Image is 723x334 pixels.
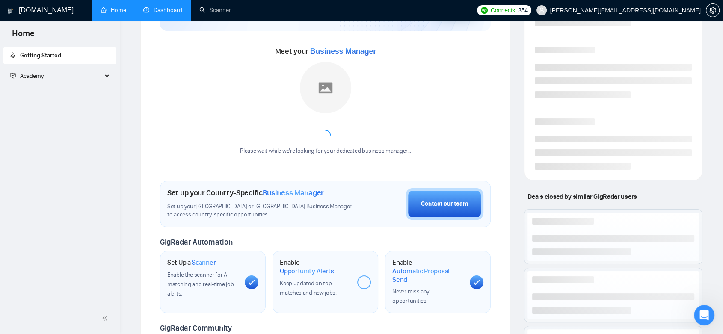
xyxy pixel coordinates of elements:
[10,52,16,58] span: rocket
[5,27,41,45] span: Home
[7,4,13,18] img: logo
[101,6,126,14] a: homeHome
[199,6,231,14] a: searchScanner
[300,62,351,113] img: placeholder.png
[167,271,234,297] span: Enable the scanner for AI matching and real-time job alerts.
[167,258,216,267] h1: Set Up a
[160,237,232,247] span: GigRadar Automation
[102,314,110,322] span: double-left
[320,130,331,140] span: loading
[421,199,468,209] div: Contact our team
[192,258,216,267] span: Scanner
[706,3,720,17] button: setting
[143,6,182,14] a: dashboardDashboard
[406,188,483,220] button: Contact our team
[392,258,463,284] h1: Enable
[481,7,488,14] img: upwork-logo.png
[539,7,545,13] span: user
[524,189,640,204] span: Deals closed by similar GigRadar users
[167,188,324,198] h1: Set up your Country-Specific
[706,7,720,14] a: setting
[235,147,416,155] div: Please wait while we're looking for your dedicated business manager...
[263,188,324,198] span: Business Manager
[694,305,714,325] iframe: Intercom live chat
[392,267,463,284] span: Automatic Proposal Send
[491,6,516,15] span: Connects:
[392,288,429,304] span: Never miss any opportunities.
[518,6,527,15] span: 354
[10,73,16,79] span: fund-projection-screen
[20,52,61,59] span: Getting Started
[280,280,337,296] span: Keep updated on top matches and new jobs.
[280,267,334,275] span: Opportunity Alerts
[10,72,44,80] span: Academy
[167,203,357,219] span: Set up your [GEOGRAPHIC_DATA] or [GEOGRAPHIC_DATA] Business Manager to access country-specific op...
[20,72,44,80] span: Academy
[275,47,376,56] span: Meet your
[160,323,232,333] span: GigRadar Community
[280,258,350,275] h1: Enable
[706,7,719,14] span: setting
[3,47,116,64] li: Getting Started
[310,47,376,56] span: Business Manager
